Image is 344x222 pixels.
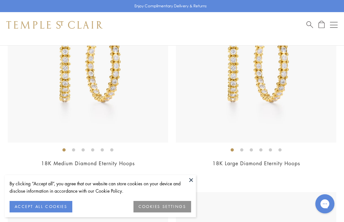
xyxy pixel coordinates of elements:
[10,201,72,212] button: ACCEPT ALL COOKIES
[306,21,313,29] a: Search
[134,3,207,9] p: Enjoy Complimentary Delivery & Returns
[6,21,103,29] img: Temple St. Clair
[10,180,191,195] div: By clicking “Accept all”, you agree that our website can store cookies on your device and disclos...
[312,192,338,216] iframe: Gorgias live chat messenger
[41,160,135,167] a: 18K Medium Diamond Eternity Hoops
[133,201,191,212] button: COOKIES SETTINGS
[212,160,300,167] a: 18K Large Diamond Eternity Hoops
[319,21,325,29] a: Open Shopping Bag
[330,21,338,29] button: Open navigation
